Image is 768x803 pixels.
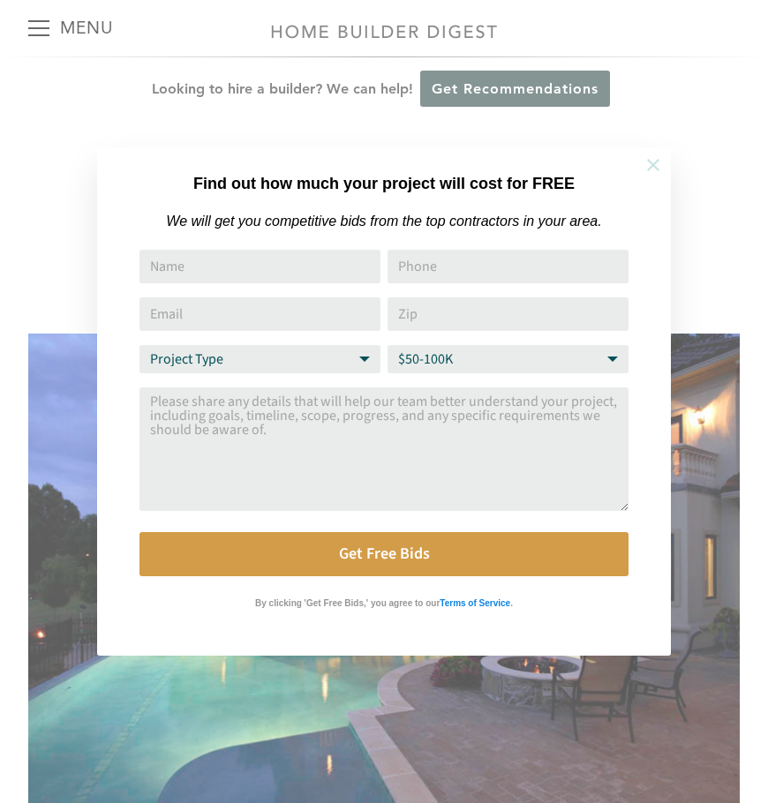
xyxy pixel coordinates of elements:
em: We will get you competitive bids from the top contractors in your area. [166,214,601,229]
strong: Terms of Service [440,598,510,608]
button: Get Free Bids [139,532,629,576]
strong: By clicking 'Get Free Bids,' you agree to our [255,598,440,608]
button: Close [622,134,684,196]
input: Phone [388,250,629,283]
select: Budget Range [388,345,629,373]
select: Project Type [139,345,380,373]
input: Email Address [139,297,380,331]
iframe: Drift Widget Chat Controller [429,676,747,782]
textarea: Comment or Message [139,387,629,511]
a: Terms of Service [440,594,510,609]
input: Name [139,250,380,283]
strong: . [510,598,513,608]
input: Zip [388,297,629,331]
strong: Find out how much your project will cost for FREE [193,175,575,192]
